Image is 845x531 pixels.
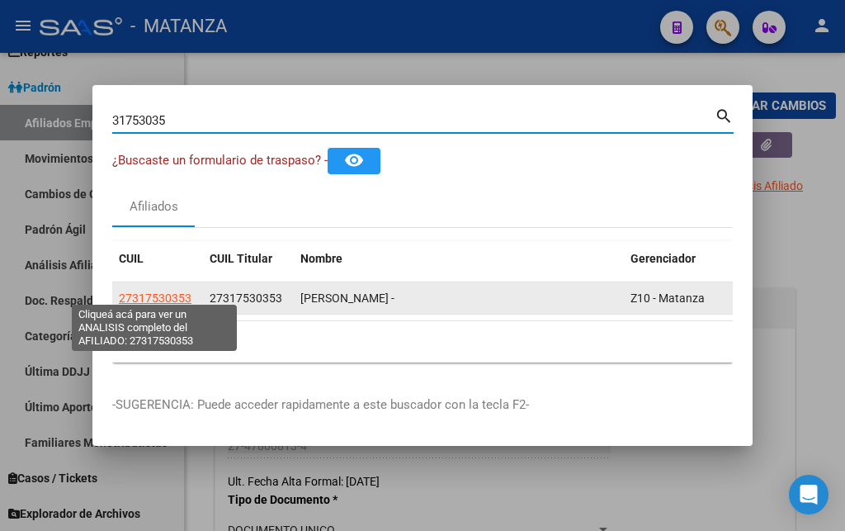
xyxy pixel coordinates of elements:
span: CUIL [119,252,144,265]
datatable-header-cell: Nombre [294,241,624,277]
datatable-header-cell: Gerenciador [624,241,739,277]
span: Nombre [300,252,342,265]
datatable-header-cell: CUIL [112,241,203,277]
div: Open Intercom Messenger [789,475,828,514]
mat-icon: remove_red_eye [344,150,364,170]
mat-icon: search [715,105,734,125]
div: [PERSON_NAME] - [300,289,617,308]
span: 27317530353 [119,292,191,305]
div: 1 total [112,321,733,363]
span: Gerenciador [630,252,696,265]
span: 27317530353 [210,292,282,305]
div: Afiliados [130,197,178,216]
span: ¿Buscaste un formulario de traspaso? - [112,153,328,168]
span: CUIL Titular [210,252,272,265]
p: -SUGERENCIA: Puede acceder rapidamente a este buscador con la tecla F2- [112,396,733,415]
datatable-header-cell: CUIL Titular [203,241,294,277]
span: Z10 - Matanza [630,292,705,305]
